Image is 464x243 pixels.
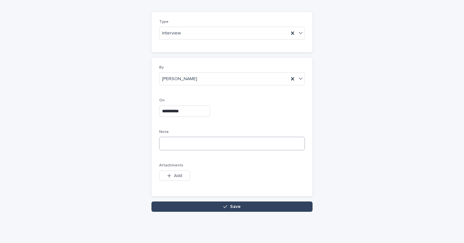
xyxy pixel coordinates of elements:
[159,130,169,134] span: Note
[159,98,165,102] span: On
[162,30,181,37] span: Interview
[159,164,183,167] span: Attachments
[230,204,241,209] span: Save
[174,173,182,178] span: Add
[162,76,197,82] span: [PERSON_NAME]
[159,20,169,24] span: Type
[159,171,190,181] button: Add
[159,66,164,70] span: By
[151,201,313,212] button: Save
